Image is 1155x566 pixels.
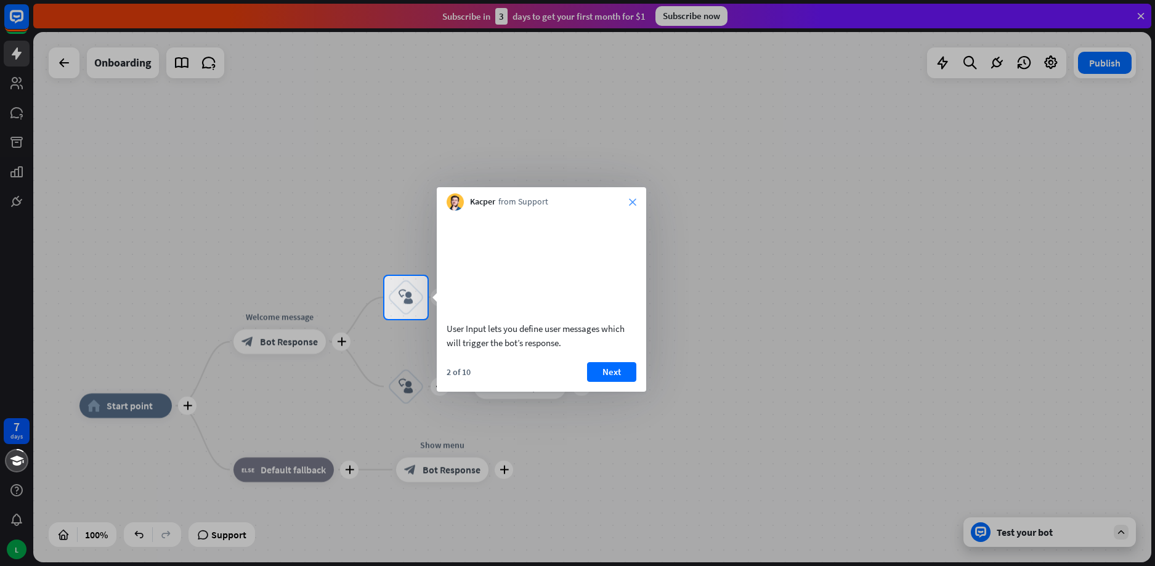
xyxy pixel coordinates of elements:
button: Next [587,362,636,382]
i: block_user_input [399,290,413,305]
span: Kacper [470,196,495,208]
button: Open LiveChat chat widget [10,5,47,42]
div: 2 of 10 [447,366,471,378]
i: close [629,198,636,206]
span: from Support [498,196,548,208]
div: User Input lets you define user messages which will trigger the bot’s response. [447,321,636,350]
